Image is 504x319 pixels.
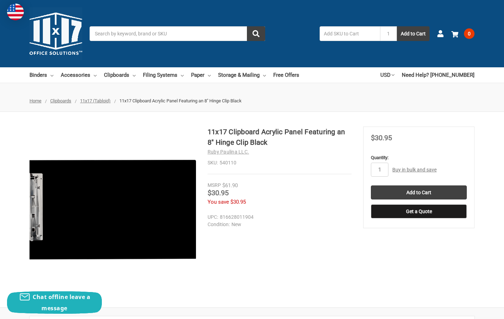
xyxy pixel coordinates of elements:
a: Clipboards [104,67,136,83]
label: Quantity: [371,154,467,161]
a: 11x17 (Tabloid) [80,98,111,103]
a: Ruby Paulina LLC. [208,149,249,155]
a: Accessories [61,67,97,83]
button: Get a Quote [371,204,467,218]
iframe: Google Customer Reviews [446,300,504,319]
button: Add to Cart [397,26,430,41]
button: Chat offline leave a message [7,291,102,314]
input: Add SKU to Cart [320,26,380,41]
span: You save [208,199,229,205]
span: Chat offline leave a message [33,293,90,312]
a: Clipboards [50,98,71,103]
input: Search by keyword, brand or SKU [90,26,265,41]
a: Need Help? [PHONE_NUMBER] [402,67,474,83]
a: Paper [191,67,211,83]
span: $30.95 [208,189,229,197]
a: 0 [451,25,474,43]
a: Binders [30,67,53,83]
dd: 816628011904 [208,213,348,221]
a: Free Offers [273,67,299,83]
a: Storage & Mailing [218,67,266,83]
span: $61.90 [222,182,238,189]
img: duty and tax information for United States [7,4,24,20]
a: Home [30,98,41,103]
img: 11x17 Clipboard Acrylic Panel Featuring an 8" Hinge Clip Black [30,127,196,293]
span: 11x17 Clipboard Acrylic Panel Featuring an 8" Hinge Clip Black [119,98,242,103]
input: Add to Cart [371,185,467,199]
a: USD [380,67,394,83]
h1: 11x17 Clipboard Acrylic Panel Featuring an 8" Hinge Clip Black [208,127,352,148]
img: 11x17.com [30,7,82,60]
dt: SKU: [208,159,218,167]
dd: 540110 [208,159,352,167]
div: MSRP [208,182,221,189]
span: $30.95 [371,134,392,142]
span: 0 [464,28,474,39]
a: Filing Systems [143,67,184,83]
dd: New [208,221,348,228]
dt: UPC: [208,213,218,221]
span: $30.95 [230,199,246,205]
dt: Condition: [208,221,230,228]
a: Buy in bulk and save [392,167,437,172]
